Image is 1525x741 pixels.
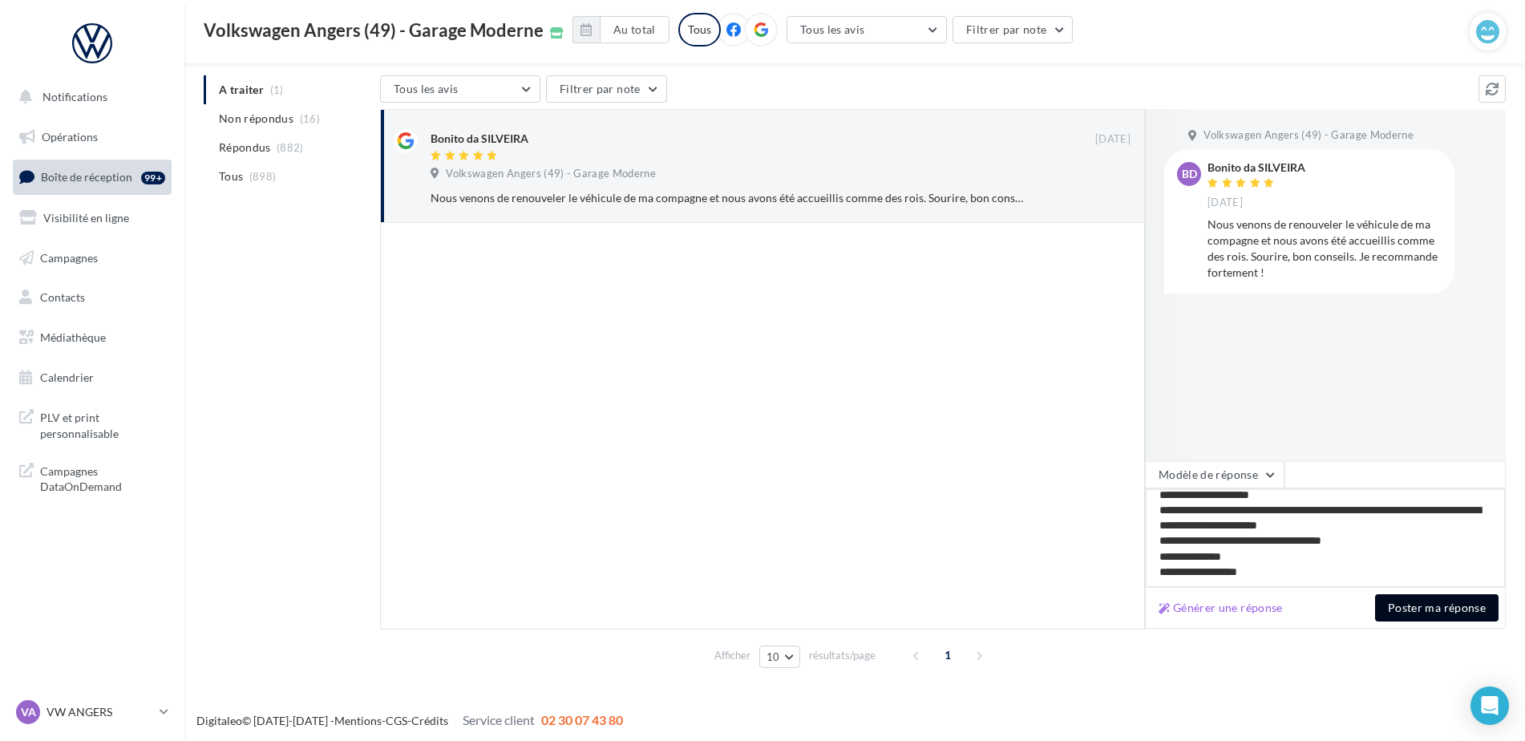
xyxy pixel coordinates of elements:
button: 10 [759,646,800,668]
span: Bd [1182,166,1197,182]
a: PLV et print personnalisable [10,400,175,447]
a: Digitaleo [196,714,242,727]
a: Campagnes DataOnDemand [10,454,175,501]
span: Volkswagen Angers (49) - Garage Moderne [446,167,656,181]
span: Contacts [40,290,85,304]
div: Tous [678,13,721,47]
button: Filtrer par note [546,75,667,103]
button: Notifications [10,80,168,114]
div: Bonito da SILVEIRA [1207,162,1305,173]
span: PLV et print personnalisable [40,407,165,441]
a: VA VW ANGERS [13,697,172,727]
a: Contacts [10,281,175,314]
span: 10 [767,650,780,663]
button: Modèle de réponse [1145,461,1284,488]
button: Tous les avis [380,75,540,103]
span: Calendrier [40,370,94,384]
span: Campagnes [40,250,98,264]
span: Tous [219,168,243,184]
span: (882) [277,141,304,154]
button: Au total [572,16,669,43]
span: Boîte de réception [41,170,132,184]
a: Visibilité en ligne [10,201,175,235]
button: Filtrer par note [953,16,1074,43]
div: Open Intercom Messenger [1470,686,1509,725]
a: Médiathèque [10,321,175,354]
span: Afficher [714,648,750,663]
span: [DATE] [1095,132,1131,147]
span: résultats/page [809,648,876,663]
div: Nous venons de renouveler le véhicule de ma compagne et nous avons été accueillis comme des rois.... [1207,217,1442,281]
p: VW ANGERS [47,704,153,720]
span: Visibilité en ligne [43,211,129,225]
span: Volkswagen Angers (49) - Garage Moderne [204,22,544,39]
span: (16) [300,112,320,125]
span: Notifications [42,90,107,103]
span: 1 [935,642,961,668]
a: Opérations [10,120,175,154]
button: Générer une réponse [1152,598,1289,617]
a: Mentions [334,714,382,727]
span: Campagnes DataOnDemand [40,460,165,495]
div: 99+ [141,172,165,184]
span: 02 30 07 43 80 [541,712,623,727]
button: Tous les avis [787,16,947,43]
div: Nous venons de renouveler le véhicule de ma compagne et nous avons été accueillis comme des rois.... [431,190,1026,206]
a: Boîte de réception99+ [10,160,175,194]
button: Au total [600,16,669,43]
span: VA [21,704,36,720]
span: Médiathèque [40,330,106,344]
div: Bonito da SILVEIRA [431,131,528,147]
span: [DATE] [1207,196,1243,210]
span: Tous les avis [800,22,865,36]
span: Non répondus [219,111,293,127]
span: Volkswagen Angers (49) - Garage Moderne [1203,128,1414,143]
button: Poster ma réponse [1375,594,1499,622]
a: CGS [386,714,407,727]
a: Campagnes [10,241,175,275]
span: Tous les avis [394,82,459,95]
span: Service client [463,712,535,727]
span: (898) [249,170,277,183]
span: © [DATE]-[DATE] - - - [196,714,623,727]
span: Opérations [42,130,98,144]
a: Calendrier [10,361,175,395]
span: Répondus [219,140,271,156]
a: Crédits [411,714,448,727]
